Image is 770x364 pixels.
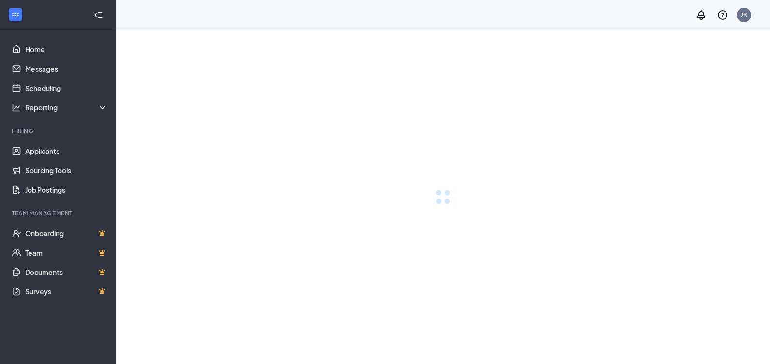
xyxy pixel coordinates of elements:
[25,262,108,282] a: DocumentsCrown
[12,103,21,112] svg: Analysis
[25,141,108,161] a: Applicants
[717,9,728,21] svg: QuestionInfo
[25,161,108,180] a: Sourcing Tools
[12,209,106,217] div: Team Management
[25,40,108,59] a: Home
[25,224,108,243] a: OnboardingCrown
[93,10,103,20] svg: Collapse
[741,11,747,19] div: JK
[25,59,108,78] a: Messages
[25,103,108,112] div: Reporting
[11,10,20,19] svg: WorkstreamLogo
[25,78,108,98] a: Scheduling
[12,127,106,135] div: Hiring
[696,9,707,21] svg: Notifications
[25,282,108,301] a: SurveysCrown
[25,243,108,262] a: TeamCrown
[25,180,108,199] a: Job Postings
